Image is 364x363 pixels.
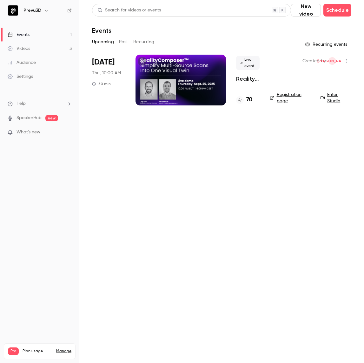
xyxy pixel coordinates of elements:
button: Upcoming [92,37,114,47]
span: Live event [236,56,260,70]
button: Past [119,37,128,47]
a: Enter Studio [321,91,351,104]
div: Audience [8,59,36,66]
span: What's new [17,129,40,136]
span: Pro [8,347,19,355]
h6: Prevu3D [23,7,41,14]
h4: 70 [246,96,252,104]
a: SpeakerHub [17,115,42,121]
span: Julie Osmond [328,57,336,65]
div: 30 min [92,81,111,86]
span: Help [17,100,26,107]
div: Videos [8,45,30,52]
iframe: Noticeable Trigger [64,130,72,135]
div: Events [8,31,30,38]
a: Registration page [270,91,313,104]
button: Schedule [323,4,351,17]
a: 70 [236,96,252,104]
div: Sep 25 Thu, 10:00 AM (America/Toronto) [92,55,125,105]
div: Search for videos or events [97,7,161,14]
span: Thu, 10:00 AM [92,70,121,76]
span: [PERSON_NAME] [317,57,347,65]
a: Manage [56,349,71,354]
button: Recurring events [302,39,351,50]
button: New video [291,4,321,17]
span: Created by [302,57,326,65]
li: help-dropdown-opener [8,100,72,107]
img: Prevu3D [8,5,18,16]
a: RealityComposer™ in Action: Simplify Multi-Source Scans into One Visual Twin [236,75,260,83]
span: [DATE] [92,57,115,67]
button: Recurring [133,37,155,47]
div: Settings [8,73,33,80]
h1: Events [92,27,111,34]
span: new [45,115,58,121]
span: Plan usage [23,349,52,354]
